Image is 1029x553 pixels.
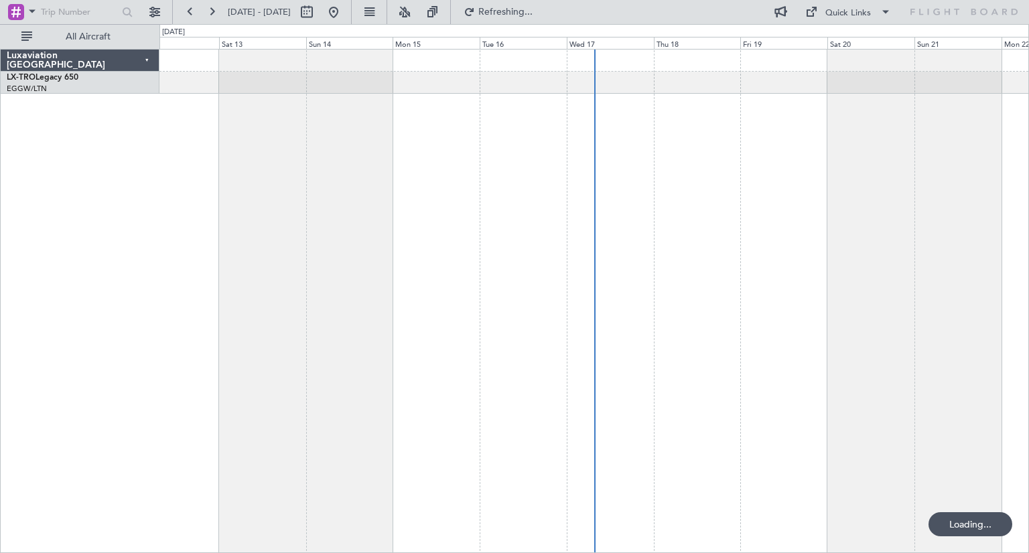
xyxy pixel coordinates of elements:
[799,1,898,23] button: Quick Links
[458,1,538,23] button: Refreshing...
[132,37,219,49] div: Fri 12
[480,37,567,49] div: Tue 16
[41,2,118,22] input: Trip Number
[7,74,78,82] a: LX-TROLegacy 650
[15,26,145,48] button: All Aircraft
[393,37,480,49] div: Mon 15
[7,74,36,82] span: LX-TRO
[228,6,291,18] span: [DATE] - [DATE]
[740,37,827,49] div: Fri 19
[929,512,1012,536] div: Loading...
[478,7,534,17] span: Refreshing...
[914,37,1002,49] div: Sun 21
[827,37,914,49] div: Sat 20
[306,37,393,49] div: Sun 14
[7,84,47,94] a: EGGW/LTN
[825,7,871,20] div: Quick Links
[654,37,741,49] div: Thu 18
[35,32,141,42] span: All Aircraft
[162,27,185,38] div: [DATE]
[219,37,306,49] div: Sat 13
[567,37,654,49] div: Wed 17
